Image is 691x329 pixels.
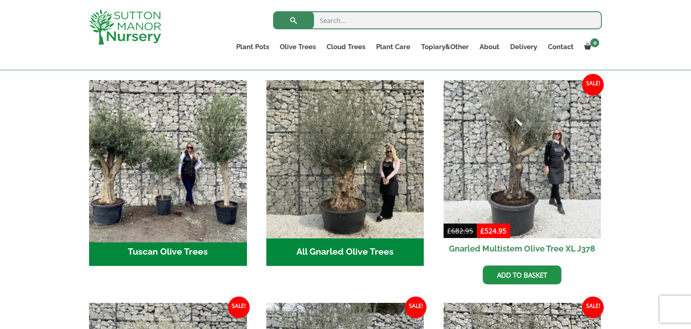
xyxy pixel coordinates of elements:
[89,80,247,266] a: Visit product category Tuscan Olive Trees
[371,41,416,53] a: Plant Care
[416,41,474,53] a: Topiary&Other
[447,226,473,235] bdi: 682.95
[447,226,451,235] span: £
[274,41,321,53] a: Olive Trees
[444,80,601,238] img: Gnarled Multistem Olive Tree XL J378
[321,41,371,53] a: Cloud Trees
[266,80,424,238] img: All Gnarled Olive Trees
[582,74,604,96] span: Sale!
[474,41,505,53] a: About
[85,76,251,242] img: Tuscan Olive Trees
[444,80,601,259] a: Sale! Gnarled Multistem Olive Tree XL J378
[579,41,602,53] a: 0
[266,238,424,266] h2: All Gnarled Olive Trees
[405,297,426,318] span: Sale!
[543,41,579,53] a: Contact
[582,297,604,318] span: Sale!
[89,238,247,266] h2: Tuscan Olive Trees
[444,238,601,259] h2: Gnarled Multistem Olive Tree XL J378
[480,226,507,235] bdi: 524.95
[273,11,602,29] input: Search...
[228,297,250,318] span: Sale!
[590,38,599,47] span: 0
[505,41,543,53] a: Delivery
[89,9,161,45] img: logo
[480,226,485,235] span: £
[266,80,424,266] a: Visit product category All Gnarled Olive Trees
[483,265,561,284] a: Add to basket: “Gnarled Multistem Olive Tree XL J378”
[231,41,274,53] a: Plant Pots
